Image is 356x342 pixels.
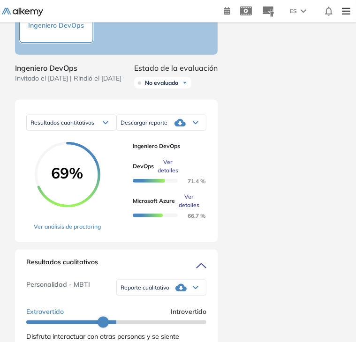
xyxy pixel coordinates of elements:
span: Ingeniero DevOps [29,21,84,30]
span: 69% [35,165,100,180]
span: 66.7 % [176,212,205,219]
span: Reporte cualitativo [121,284,169,291]
img: arrow [301,9,306,13]
img: Menu [338,2,354,21]
span: Introvertido [171,307,206,317]
span: 71.4 % [176,178,205,185]
span: No evaluado [145,79,178,87]
span: Ingeniero DevOps [15,62,121,74]
span: Ingeniero DevOps [133,142,199,150]
span: Ver detalles [179,193,199,209]
img: Ícono de flecha [182,80,188,86]
a: Ver análisis de proctoring [34,223,101,231]
span: Descargar reporte [121,119,167,126]
button: Ver detalles [175,193,195,209]
span: ES [290,7,297,15]
span: Microsoft Azure [133,197,175,205]
span: Ver detalles [158,158,178,175]
span: Resultados cualitativos [26,257,98,272]
span: Invitado el [DATE] | Rindió el [DATE] [15,74,121,83]
img: Logo [2,8,43,16]
button: Ver detalles [154,158,174,175]
span: Resultados cuantitativos [30,119,94,126]
span: Personalidad - MBTI [26,280,90,296]
span: Estado de la evaluación [134,62,218,74]
span: DevOps [133,162,154,171]
span: Extrovertido [26,307,64,317]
